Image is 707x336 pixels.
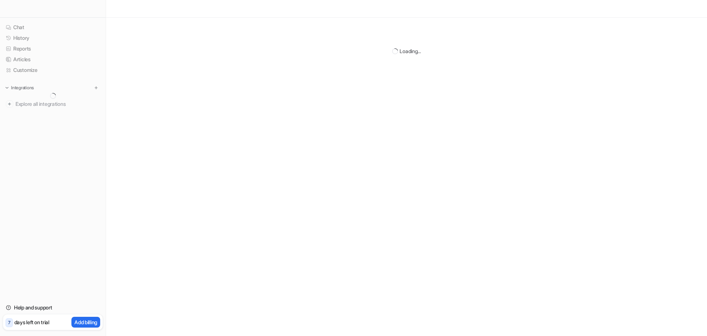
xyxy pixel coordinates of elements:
[6,100,13,108] img: explore all integrations
[400,47,421,55] div: Loading...
[8,319,10,326] p: 7
[3,44,103,54] a: Reports
[94,85,99,90] img: menu_add.svg
[14,318,49,326] p: days left on trial
[3,302,103,313] a: Help and support
[3,22,103,32] a: Chat
[3,84,36,91] button: Integrations
[71,317,100,328] button: Add billing
[3,99,103,109] a: Explore all integrations
[3,65,103,75] a: Customize
[4,85,10,90] img: expand menu
[3,33,103,43] a: History
[11,85,34,91] p: Integrations
[74,318,97,326] p: Add billing
[3,54,103,65] a: Articles
[15,98,100,110] span: Explore all integrations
